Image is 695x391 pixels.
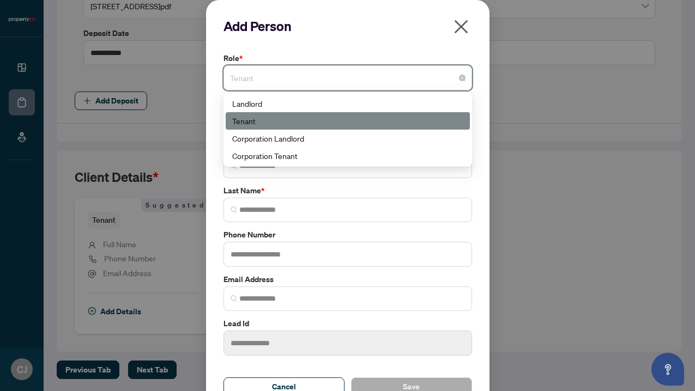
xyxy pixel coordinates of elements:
label: Role [223,52,472,64]
div: Tenant [232,115,463,127]
div: Landlord [232,97,463,109]
img: search_icon [231,295,237,302]
div: Tenant [226,112,470,130]
label: Email Address [223,273,472,285]
label: Lead Id [223,317,472,329]
label: Last Name [223,185,472,197]
div: Corporation Landlord [226,130,470,147]
div: Corporation Tenant [226,147,470,164]
label: Phone Number [223,229,472,241]
div: Landlord [226,95,470,112]
span: close-circle [459,75,466,81]
button: Open asap [651,353,684,386]
img: search_icon [231,206,237,213]
span: Tenant [230,68,466,88]
span: close [452,18,470,35]
div: Corporation Tenant [232,150,463,162]
h2: Add Person [223,17,472,35]
div: Corporation Landlord [232,132,463,144]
